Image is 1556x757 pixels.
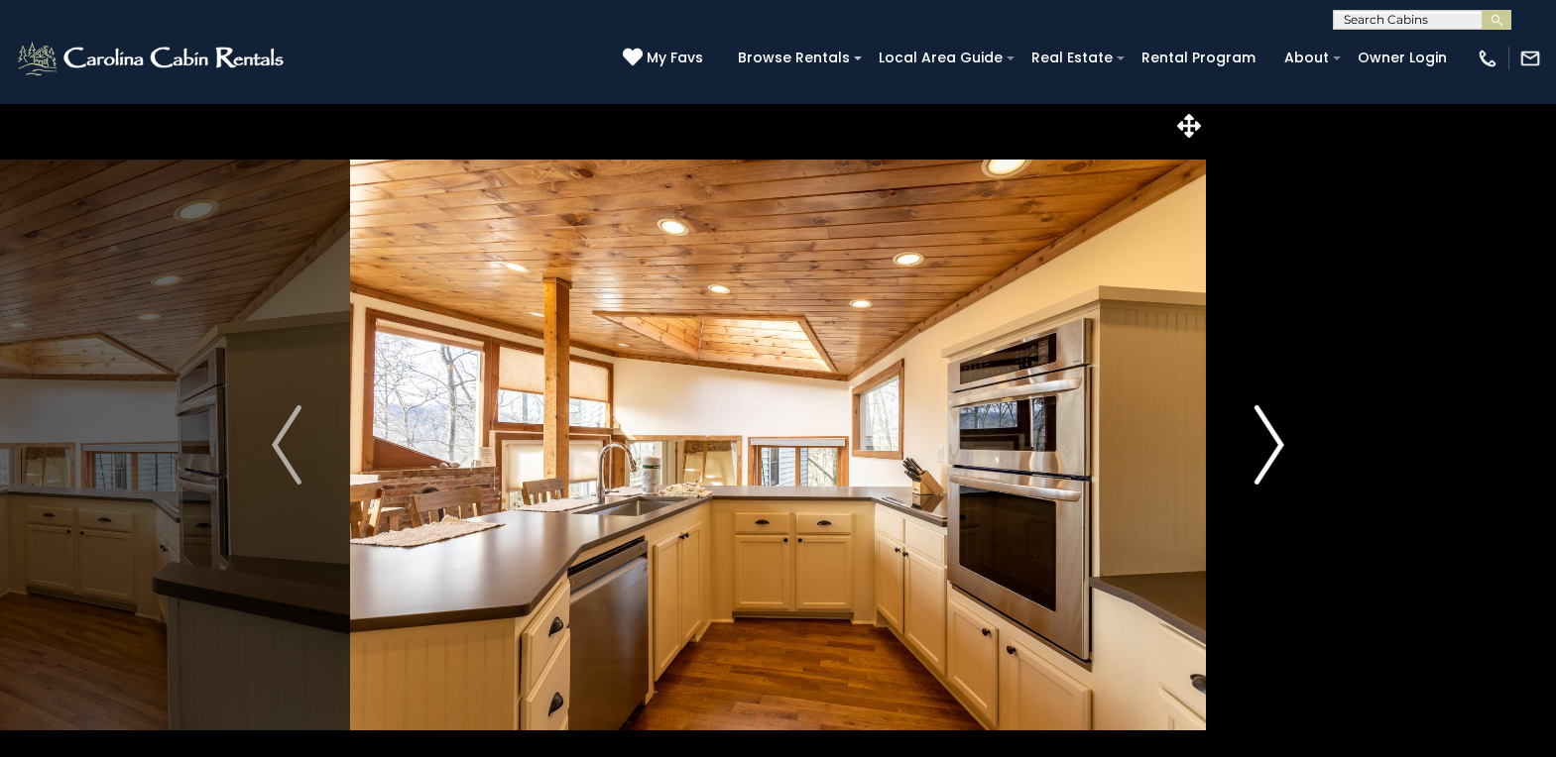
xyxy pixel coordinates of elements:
a: About [1274,43,1339,73]
img: arrow [1255,405,1284,485]
img: White-1-2.png [15,39,290,78]
span: My Favs [647,48,703,68]
img: phone-regular-white.png [1477,48,1498,69]
a: My Favs [623,48,708,69]
img: arrow [272,405,301,485]
a: Browse Rentals [728,43,860,73]
a: Rental Program [1132,43,1265,73]
img: mail-regular-white.png [1519,48,1541,69]
a: Owner Login [1348,43,1457,73]
a: Real Estate [1021,43,1123,73]
a: Local Area Guide [869,43,1013,73]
